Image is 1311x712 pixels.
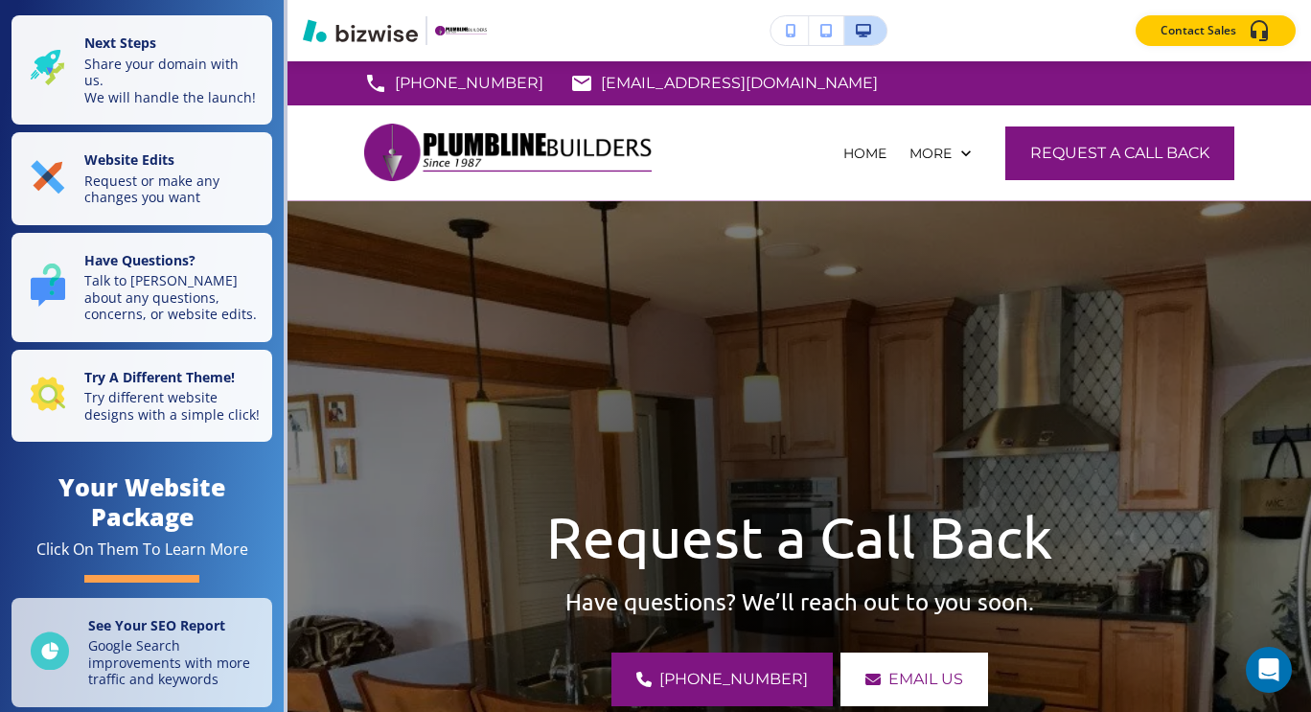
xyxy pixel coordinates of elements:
p: [EMAIL_ADDRESS][DOMAIN_NAME] [601,69,878,98]
p: Share your domain with us. We will handle the launch! [84,56,261,106]
div: Open Intercom Messenger [1246,647,1292,693]
strong: Have Questions? [84,251,195,269]
p: Have questions? We’ll reach out to you soon. [470,587,1129,616]
div: Click On Them To Learn More [36,540,248,560]
a: [PHONE_NUMBER] [611,653,833,706]
p: HOME [843,144,886,163]
strong: Next Steps [84,34,156,52]
img: Bizwise Logo [303,19,418,42]
img: Plumbline Builders Inc [364,112,652,193]
span: [PHONE_NUMBER] [659,668,808,691]
button: Request a Call Back [1005,126,1234,180]
img: Your Logo [435,26,487,36]
p: Contact Sales [1161,22,1236,39]
button: Have Questions?Talk to [PERSON_NAME] about any questions, concerns, or website edits. [11,233,272,342]
button: Contact Sales [1136,15,1296,46]
p: Try different website designs with a simple click! [84,389,261,423]
p: Talk to [PERSON_NAME] about any questions, concerns, or website edits. [84,272,261,323]
p: Google Search improvements with more traffic and keywords [88,637,261,688]
a: [PHONE_NUMBER] [364,69,543,98]
button: Try A Different Theme!Try different website designs with a simple click! [11,350,272,443]
p: Request or make any changes you want [84,172,261,206]
strong: See Your SEO Report [88,616,225,634]
span: Request a Call Back [1030,142,1209,165]
p: Request a Call Back [470,502,1129,570]
strong: Try A Different Theme! [84,368,235,386]
strong: Website Edits [84,150,174,169]
button: Next StepsShare your domain with us.We will handle the launch! [11,15,272,125]
a: [EMAIL_ADDRESS][DOMAIN_NAME] [570,69,878,98]
p: More [909,144,952,163]
a: See Your SEO ReportGoogle Search improvements with more traffic and keywords [11,598,272,707]
a: email us [840,653,988,706]
button: Website EditsRequest or make any changes you want [11,132,272,225]
p: [PHONE_NUMBER] [395,69,543,98]
span: email us [888,668,963,691]
h4: Your Website Package [11,472,272,532]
